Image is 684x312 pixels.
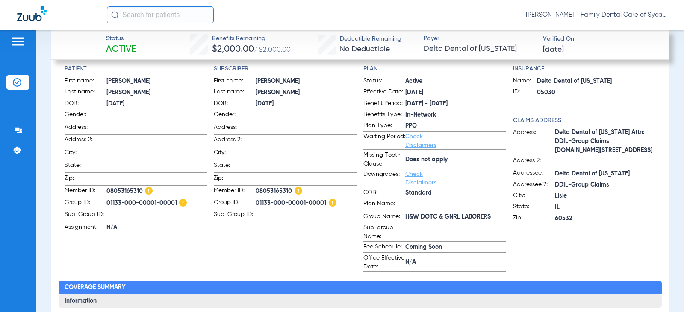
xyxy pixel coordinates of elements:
[363,199,405,211] span: Plan Name:
[65,186,106,197] span: Member ID:
[405,88,506,97] span: [DATE]
[555,203,656,212] span: IL
[106,44,136,55] span: Active
[363,212,405,222] span: Group Name:
[214,186,256,197] span: Member ID:
[513,191,555,201] span: City:
[363,188,405,198] span: COB:
[363,64,506,73] h4: Plan
[214,135,256,147] span: Address 2:
[106,88,207,97] span: [PERSON_NAME]
[214,174,256,185] span: Zip:
[214,123,256,134] span: Address:
[363,121,405,131] span: Plan Type:
[65,87,106,98] span: Last name:
[106,223,207,232] span: N/A
[555,128,656,155] span: Delta Dental of [US_STATE] Attn: DDIL-Group Claims [DOMAIN_NAME][STREET_ADDRESS]
[214,87,256,98] span: Last name:
[363,110,405,120] span: Benefits Type:
[214,161,256,172] span: State:
[214,64,357,73] h4: Subscriber
[65,76,106,87] span: First name:
[405,213,506,222] span: H&W DOTC & GNRL LABORERS
[145,187,153,195] img: Hazard
[11,36,25,47] img: hamburger-icon
[65,223,106,233] span: Assignment:
[363,99,405,109] span: Benefit Period:
[106,99,207,108] span: [DATE]
[363,170,405,187] span: Downgrades:
[424,44,536,54] span: Delta Dental of [US_STATE]
[17,6,47,21] img: Zuub Logo
[513,156,555,168] span: Address 2:
[65,64,207,73] h4: Patient
[179,199,187,207] img: Hazard
[513,128,555,155] span: Address:
[65,148,106,160] span: City:
[513,169,555,179] span: Addressee:
[513,87,537,98] span: ID:
[65,174,106,185] span: Zip:
[65,135,106,147] span: Address 2:
[65,110,106,122] span: Gender:
[363,242,405,253] span: Fee Schedule:
[340,35,401,44] span: Deductible Remaining
[106,34,136,43] span: Status
[405,155,506,164] span: Does not apply
[59,294,662,308] h3: Information
[256,77,357,86] span: [PERSON_NAME]
[363,76,405,87] span: Status:
[543,44,564,55] span: [DATE]
[214,99,256,109] span: DOB:
[340,45,390,53] span: No Deductible
[405,189,506,198] span: Standard
[513,64,656,73] h4: Insurance
[405,122,506,131] span: PPO
[363,254,405,271] span: Office Effective Date:
[59,281,662,295] h2: Coverage Summary
[363,223,405,241] span: Sub-group Name:
[65,99,106,109] span: DOB:
[106,77,207,86] span: [PERSON_NAME]
[214,76,256,87] span: First name:
[513,213,555,224] span: Zip:
[424,34,536,43] span: Payer
[256,186,357,197] span: 08053165310
[65,210,106,222] span: Sub-Group ID:
[214,198,256,209] span: Group ID:
[256,198,357,209] span: 01133-000-00001-00001
[363,87,405,98] span: Effective Date:
[212,45,254,54] span: $2,000.00
[106,198,207,209] span: 01133-000-00001-00001
[65,161,106,172] span: State:
[405,134,436,148] a: Check Disclaimers
[555,192,656,201] span: Lisle
[555,181,656,190] span: DDIL-Group Claims
[363,132,405,149] span: Waiting Period:
[537,77,656,86] span: Delta Dental of [US_STATE]
[513,116,656,125] h4: Claims Address
[214,210,256,222] span: Sub-Group ID:
[212,34,291,43] span: Benefits Remaining
[107,6,214,23] input: Search for patients
[405,111,506,120] span: In-Network
[106,186,207,197] span: 08053165310
[214,148,256,160] span: City:
[555,214,656,223] span: 60532
[513,202,555,213] span: State:
[405,99,506,108] span: [DATE] - [DATE]
[256,99,357,108] span: [DATE]
[65,198,106,209] span: Group ID:
[555,169,656,178] span: Delta Dental of [US_STATE]
[537,88,656,97] span: 05030
[405,258,506,267] span: N/A
[543,35,655,44] span: Verified On
[65,123,106,134] span: Address:
[295,187,302,195] img: Hazard
[526,11,667,19] span: [PERSON_NAME] - Family Dental Care of Sycamore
